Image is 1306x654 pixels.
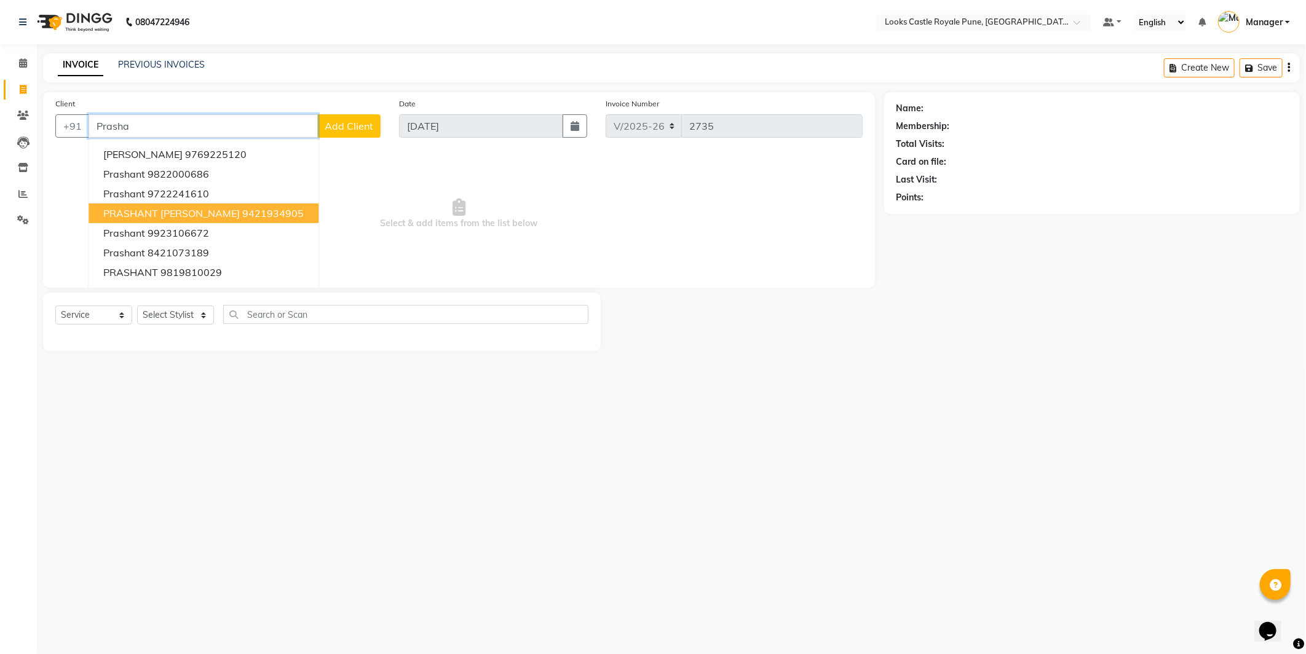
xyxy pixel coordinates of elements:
span: prashant [103,246,145,259]
label: Invoice Number [606,98,659,109]
div: Name: [896,102,924,115]
iframe: chat widget [1254,605,1294,642]
label: Client [55,98,75,109]
span: Select & add items from the list below [55,152,863,275]
img: logo [31,5,116,39]
ngb-highlight: 9999369333 [165,286,227,298]
ngb-highlight: 9819810029 [160,266,222,278]
button: Add Client [317,114,381,138]
b: 08047224946 [135,5,189,39]
div: Card on file: [896,156,947,168]
span: [PERSON_NAME] [103,148,183,160]
span: prashant [103,187,145,200]
button: +91 [55,114,90,138]
ngb-highlight: 8421073189 [148,246,209,259]
div: Total Visits: [896,138,945,151]
button: Create New [1164,58,1235,77]
ngb-highlight: 9769225120 [185,148,247,160]
img: Manager [1218,11,1240,33]
span: PRASHANT [103,266,158,278]
ngb-highlight: 9822000686 [148,168,209,180]
span: PRASHANT . [103,286,163,298]
ngb-highlight: 9722241610 [148,187,209,200]
div: Membership: [896,120,950,133]
a: INVOICE [58,54,103,76]
span: prashant [103,227,145,239]
button: Save [1240,58,1283,77]
label: Date [399,98,416,109]
input: Search or Scan [223,305,588,324]
span: Add Client [325,120,373,132]
a: PREVIOUS INVOICES [118,59,205,70]
div: Last Visit: [896,173,938,186]
ngb-highlight: 9421934905 [242,207,304,219]
span: PRASHANT [PERSON_NAME] [103,207,240,219]
input: Search by Name/Mobile/Email/Code [89,114,318,138]
span: Prashant [103,168,145,180]
span: Manager [1246,16,1283,29]
div: Points: [896,191,924,204]
ngb-highlight: 9923106672 [148,227,209,239]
